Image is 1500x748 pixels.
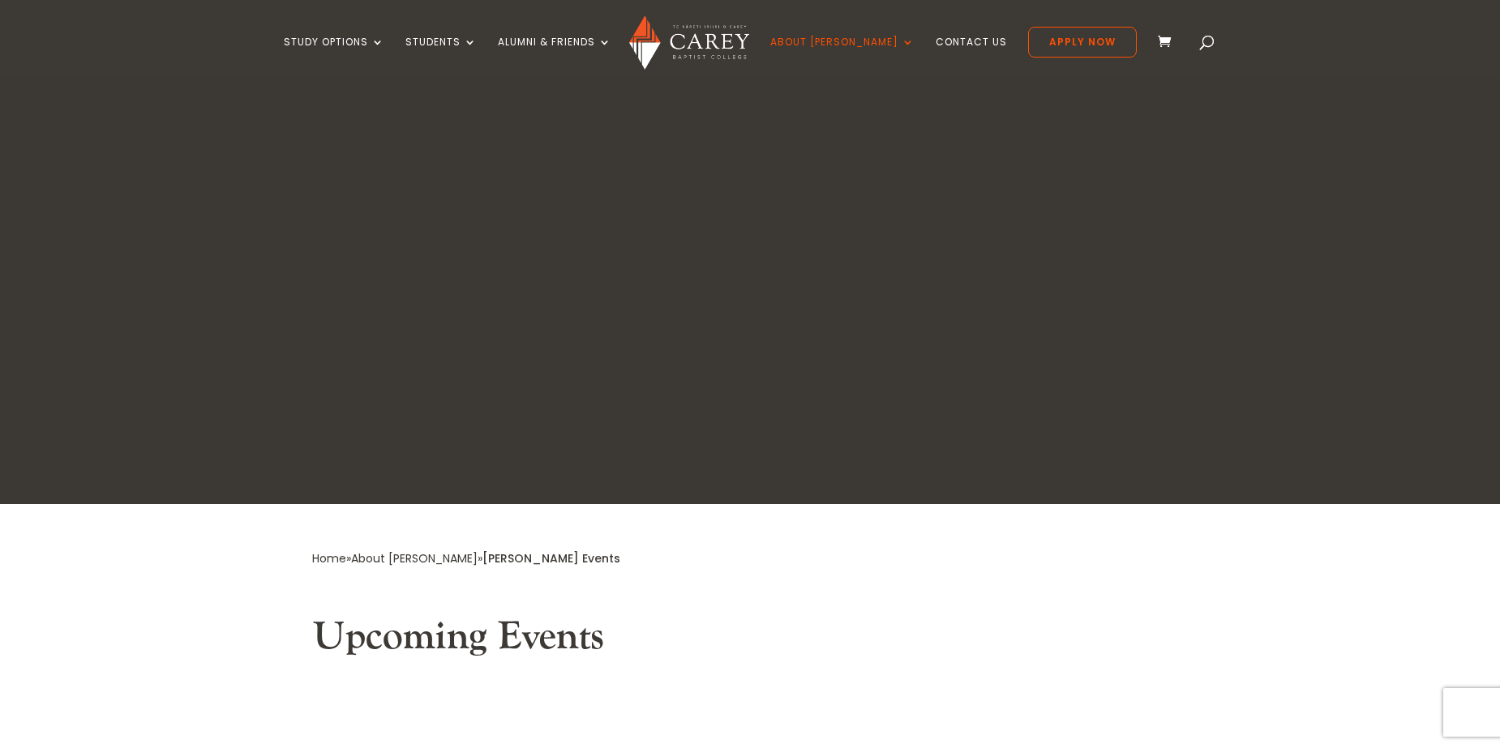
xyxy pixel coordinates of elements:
[351,550,478,566] a: About [PERSON_NAME]
[629,15,748,70] img: Carey Baptist College
[936,36,1007,75] a: Contact Us
[312,613,1188,669] h2: Upcoming Events
[1028,27,1137,58] a: Apply Now
[312,550,346,566] a: Home
[405,36,477,75] a: Students
[770,36,915,75] a: About [PERSON_NAME]
[498,36,611,75] a: Alumni & Friends
[312,550,620,566] span: » »
[482,550,620,566] span: [PERSON_NAME] Events
[284,36,384,75] a: Study Options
